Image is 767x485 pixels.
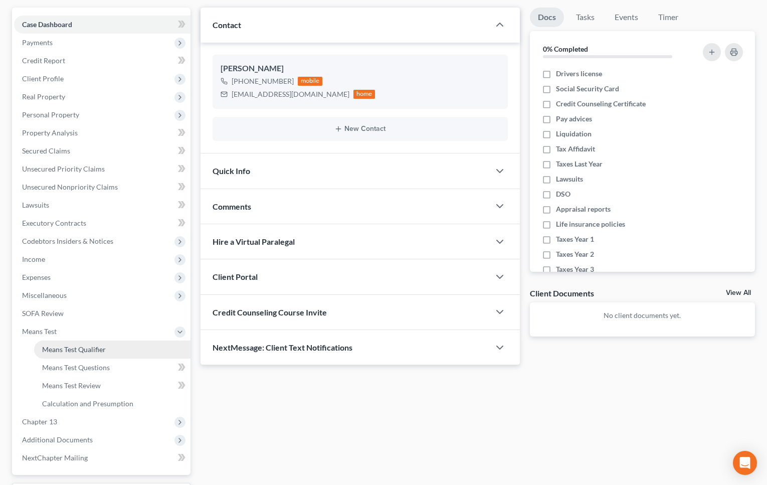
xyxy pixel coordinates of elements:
a: Docs [530,8,564,27]
a: NextChapter Mailing [14,449,190,467]
a: Means Test Review [34,377,190,395]
span: Means Test Review [42,381,101,390]
span: Real Property [22,92,65,101]
span: Taxes Year 1 [556,234,594,244]
a: Property Analysis [14,124,190,142]
span: Appraisal reports [556,204,611,214]
div: [PHONE_NUMBER] [232,76,294,86]
a: Tasks [568,8,603,27]
span: Chapter 13 [22,417,57,426]
span: Credit Report [22,56,65,65]
div: [PERSON_NAME] [221,63,500,75]
a: Credit Report [14,52,190,70]
span: DSO [556,189,570,199]
span: Expenses [22,273,51,281]
p: No client documents yet. [538,310,747,320]
span: Additional Documents [22,435,93,444]
span: Social Security Card [556,84,619,94]
span: Client Portal [213,272,258,281]
span: Unsecured Nonpriority Claims [22,183,118,191]
span: Means Test [22,327,57,336]
strong: 0% Completed [543,45,588,53]
span: Tax Affidavit [556,144,595,154]
a: Executory Contracts [14,214,190,232]
span: Taxes Year 2 [556,249,594,259]
span: Credit Counseling Certificate [556,99,646,109]
div: home [353,90,375,99]
a: Calculation and Presumption [34,395,190,413]
span: Calculation and Presumption [42,399,133,408]
span: Contact [213,20,241,30]
a: Case Dashboard [14,16,190,34]
span: Liquidation [556,129,592,139]
span: Taxes Last Year [556,159,603,169]
div: [EMAIL_ADDRESS][DOMAIN_NAME] [232,89,349,99]
button: New Contact [221,125,500,133]
span: NextMessage: Client Text Notifications [213,343,352,352]
span: Credit Counseling Course Invite [213,307,327,317]
a: Secured Claims [14,142,190,160]
span: Codebtors Insiders & Notices [22,237,113,245]
a: Lawsuits [14,196,190,214]
a: Unsecured Nonpriority Claims [14,178,190,196]
span: Means Test Questions [42,363,110,372]
span: NextChapter Mailing [22,453,88,462]
span: Quick Info [213,166,250,176]
span: Pay advices [556,114,592,124]
div: Client Documents [530,288,594,298]
span: Drivers license [556,69,602,79]
div: Open Intercom Messenger [733,451,757,475]
span: Comments [213,202,251,211]
a: View All [726,289,751,296]
span: Secured Claims [22,146,70,155]
span: Income [22,255,45,263]
span: Hire a Virtual Paralegal [213,237,295,246]
a: Means Test Qualifier [34,341,190,359]
a: Unsecured Priority Claims [14,160,190,178]
span: Means Test Qualifier [42,345,106,354]
span: Taxes Year 3 [556,264,594,274]
a: Means Test Questions [34,359,190,377]
a: Events [607,8,646,27]
span: Lawsuits [556,174,583,184]
span: SOFA Review [22,309,64,317]
div: mobile [298,77,323,86]
span: Lawsuits [22,201,49,209]
span: Executory Contracts [22,219,86,227]
span: Payments [22,38,53,47]
span: Property Analysis [22,128,78,137]
span: Miscellaneous [22,291,67,299]
span: Case Dashboard [22,20,72,29]
a: Timer [650,8,686,27]
span: Unsecured Priority Claims [22,165,105,173]
a: SOFA Review [14,304,190,322]
span: Life insurance policies [556,219,625,229]
span: Personal Property [22,110,79,119]
span: Client Profile [22,74,64,83]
